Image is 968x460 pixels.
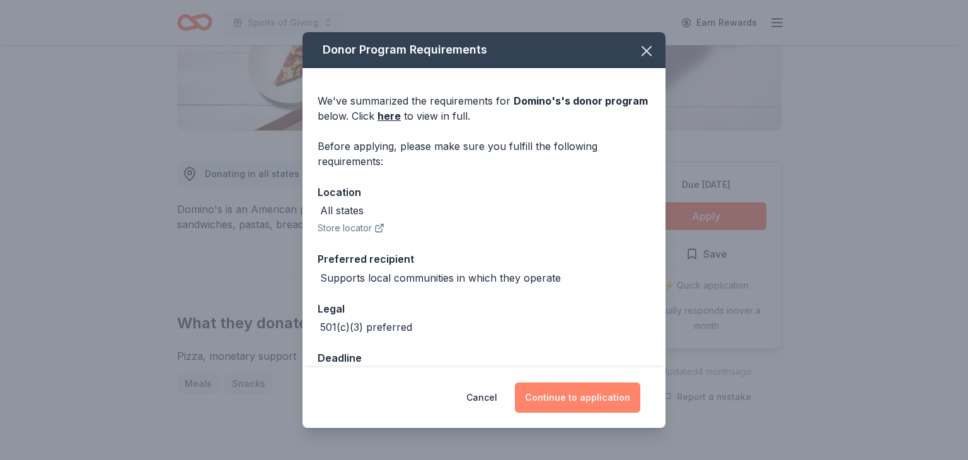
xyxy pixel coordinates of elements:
[318,221,384,236] button: Store locator
[320,203,364,218] div: All states
[302,32,665,68] div: Donor Program Requirements
[515,382,640,413] button: Continue to application
[318,301,650,317] div: Legal
[318,350,650,366] div: Deadline
[466,382,497,413] button: Cancel
[318,184,650,200] div: Location
[320,319,412,335] div: 501(c)(3) preferred
[320,270,561,285] div: Supports local communities in which they operate
[514,95,648,107] span: Domino's 's donor program
[318,93,650,124] div: We've summarized the requirements for below. Click to view in full.
[318,251,650,267] div: Preferred recipient
[377,108,401,124] a: here
[318,139,650,169] div: Before applying, please make sure you fulfill the following requirements:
